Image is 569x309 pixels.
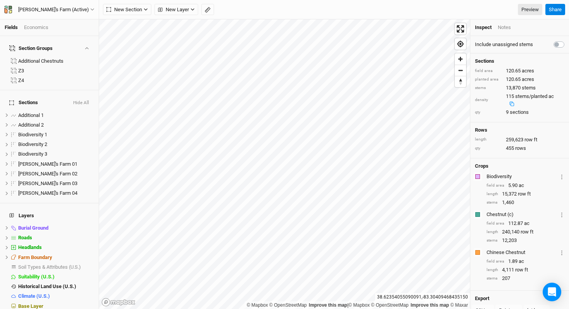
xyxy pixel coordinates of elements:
span: stems/planted ac [515,93,554,99]
div: Section Groups [9,45,53,51]
div: Nancy's Farm 01 [18,161,94,167]
div: field area [475,68,502,74]
a: Mapbox [348,302,370,308]
canvas: Map [99,19,470,309]
div: Chinese Chestnut [487,249,558,256]
a: Improve this map [309,302,347,308]
div: planted area [475,77,502,82]
div: Notes [498,24,511,31]
div: Burial Ground [18,225,94,231]
div: Additional Chestnuts [18,58,94,64]
div: 15,372 [487,191,564,197]
div: length [487,191,498,197]
span: ac [524,220,530,227]
div: length [475,137,502,142]
span: Climate (U.S.) [18,293,50,299]
span: Farm Boundary [18,254,52,260]
span: acres [522,76,534,83]
span: New Section [106,6,142,14]
span: row ft [524,136,537,143]
button: Share [545,4,565,15]
span: New Layer [158,6,189,14]
span: Additional 1 [18,112,44,118]
div: 259,623 [475,136,564,143]
button: Show section groups [83,46,90,51]
div: stems [487,276,498,282]
span: Headlands [18,244,42,250]
button: Reset bearing to north [455,76,466,87]
span: Soil Types & Attributes (U.S.) [18,264,81,270]
span: ac [519,182,524,189]
span: Find my location [455,38,466,50]
div: Nancy's Farm 03 [18,180,94,187]
div: Climate (U.S.) [18,293,94,299]
a: OpenStreetMap [269,302,307,308]
span: Base Layer [18,303,43,309]
div: 120.65 [475,67,564,74]
a: OpenStreetMap [371,302,409,308]
div: Soil Types & Attributes (U.S.) [18,264,94,270]
div: 5.90 [487,182,564,189]
div: 115 [506,93,564,107]
button: Crop Usage [559,172,564,181]
div: stems [475,85,502,91]
a: Maxar [450,302,468,308]
a: Mapbox logo [101,298,135,307]
div: qty [475,110,502,115]
span: acres [522,67,534,74]
div: field area [487,183,504,189]
button: Crop Usage [559,248,564,257]
a: Fields [5,24,18,30]
div: length [487,229,498,235]
div: stems [487,200,498,206]
a: Mapbox [247,302,268,308]
div: Roads [18,235,94,241]
div: Historical Land Use (U.S.) [18,283,94,290]
button: Copy [506,101,518,107]
span: Zoom out [455,65,466,76]
div: | [247,301,468,309]
div: Z3 [18,68,94,74]
div: length [487,267,498,273]
div: 4,111 [487,266,564,273]
div: Biodiversity 3 [18,151,94,157]
button: [PERSON_NAME]'s Farm (Active) [4,5,95,14]
span: rows [515,145,526,152]
h4: Rows [475,127,564,133]
h4: Sections [475,58,564,64]
div: Chestnut (c) [487,211,558,218]
div: 1.89 [487,258,564,265]
div: Biodiversity [487,173,558,180]
span: row ft [515,266,528,273]
span: Biodiversity 2 [18,141,47,147]
div: 240,140 [487,228,564,235]
div: 207 [487,275,564,282]
div: Farm Boundary [18,254,94,261]
div: 12,203 [487,237,564,244]
div: Economics [24,24,48,31]
span: Burial Ground [18,225,48,231]
div: 38.62354055090091 , -83.30409468435150 [375,293,470,301]
button: Zoom in [455,53,466,65]
div: density [475,97,502,103]
span: Sections [9,100,38,106]
div: Nancy's Farm 02 [18,171,94,177]
div: Suitability (U.S.) [18,274,94,280]
div: stems [487,238,498,244]
div: field area [487,259,504,264]
div: [PERSON_NAME]'s Farm (Active) [18,6,89,14]
span: ac [519,258,524,265]
span: [PERSON_NAME]'s Farm 04 [18,190,77,196]
span: Suitability (U.S.) [18,274,55,280]
span: Additional 2 [18,122,44,128]
div: Nancy's Farm 04 [18,190,94,196]
a: Preview [518,4,542,15]
div: 13,870 [475,84,564,91]
div: Headlands [18,244,94,251]
label: Include unassigned stems [475,41,533,48]
div: 455 [475,145,564,152]
span: [PERSON_NAME]'s Farm 03 [18,180,77,186]
div: Biodiversity 2 [18,141,94,148]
